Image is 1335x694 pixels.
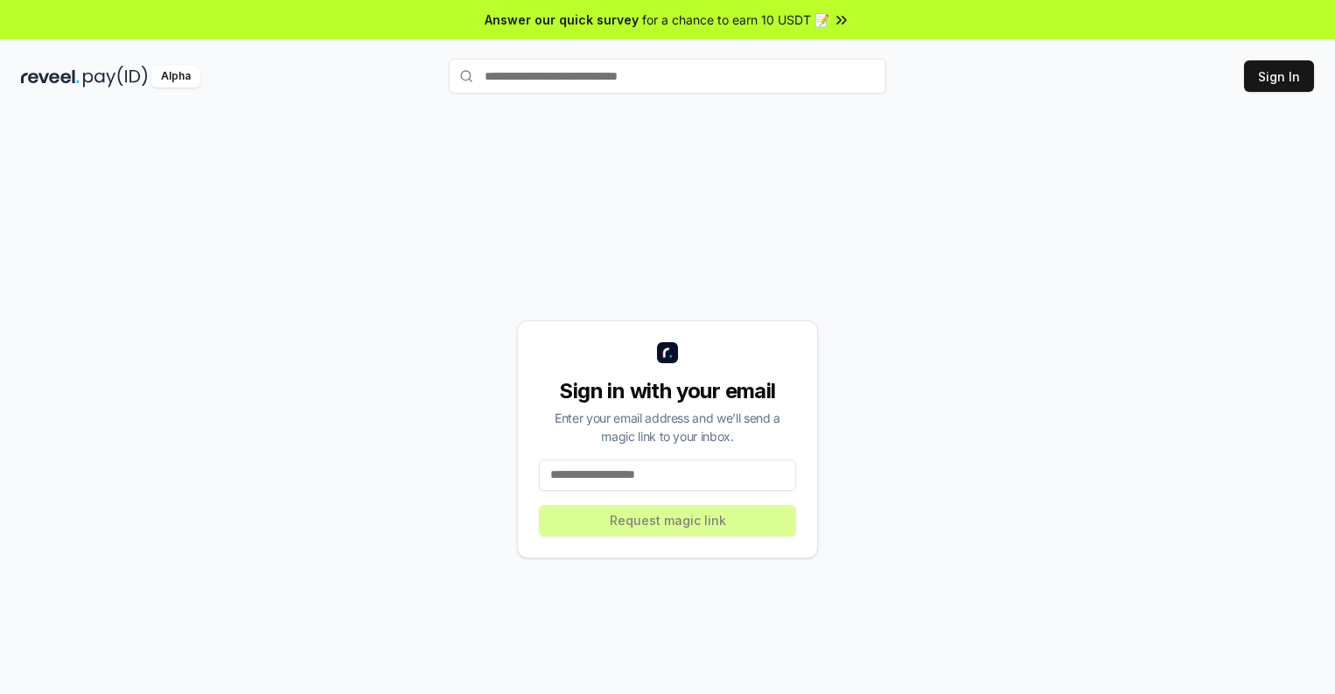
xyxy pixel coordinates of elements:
[657,342,678,363] img: logo_small
[151,66,200,88] div: Alpha
[485,11,639,29] span: Answer our quick survey
[539,377,796,405] div: Sign in with your email
[539,409,796,445] div: Enter your email address and we’ll send a magic link to your inbox.
[21,66,80,88] img: reveel_dark
[642,11,829,29] span: for a chance to earn 10 USDT 📝
[1244,60,1314,92] button: Sign In
[83,66,148,88] img: pay_id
